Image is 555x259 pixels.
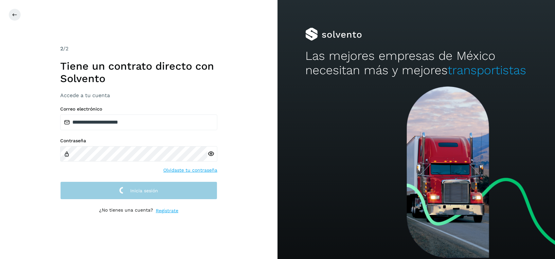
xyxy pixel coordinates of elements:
a: Regístrate [156,207,178,214]
label: Correo electrónico [60,106,217,112]
h1: Tiene un contrato directo con Solvento [60,60,217,85]
a: Olvidaste tu contraseña [163,167,217,174]
div: /2 [60,45,217,53]
span: 2 [60,45,63,52]
h3: Accede a tu cuenta [60,92,217,98]
h2: Las mejores empresas de México necesitan más y mejores [305,49,527,78]
label: Contraseña [60,138,217,144]
button: Inicia sesión [60,181,217,199]
span: Inicia sesión [130,188,158,193]
p: ¿No tienes una cuenta? [99,207,153,214]
span: transportistas [448,63,526,77]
